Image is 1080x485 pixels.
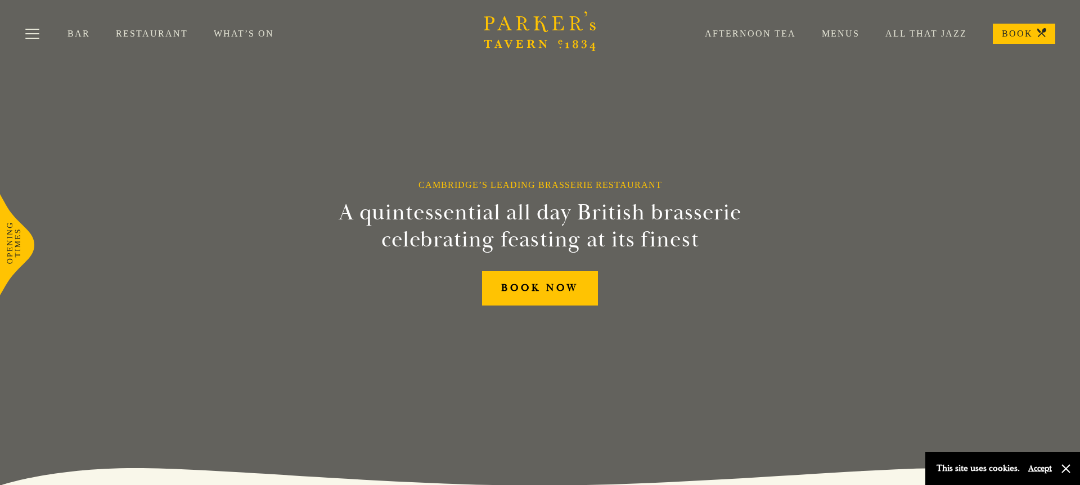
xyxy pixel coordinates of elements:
h1: Cambridge’s Leading Brasserie Restaurant [418,179,662,190]
button: Close and accept [1060,463,1072,474]
h2: A quintessential all day British brasserie celebrating feasting at its finest [283,199,796,253]
button: Accept [1028,463,1052,474]
a: BOOK NOW [482,271,598,306]
p: This site uses cookies. [937,460,1020,477]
